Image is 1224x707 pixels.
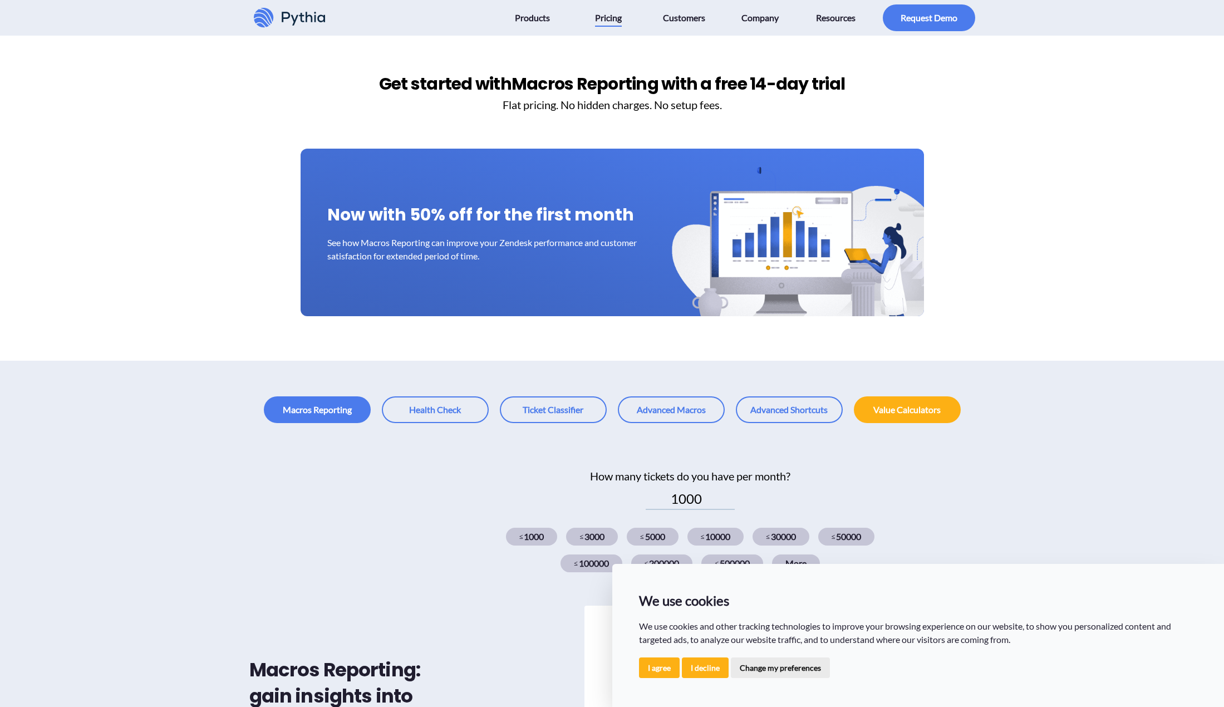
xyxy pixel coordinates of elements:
[753,528,809,546] div: 30000
[772,554,820,572] div: More
[643,149,977,398] img: Macros Reporting Discount Banner
[645,558,648,568] span: ≤
[639,591,1198,611] p: We use cookies
[818,528,875,546] div: 50000
[611,632,771,657] h2: Pay as you go
[816,9,856,27] span: Resources
[473,468,908,484] div: How many tickets do you have per month?
[327,202,897,227] h1: Now with 50% off for the first month
[631,554,693,572] div: 200000
[731,657,830,678] button: Change my preferences
[515,9,550,27] span: Products
[519,532,523,542] span: ≤
[682,657,729,678] button: I decline
[506,528,558,546] div: 1000
[701,554,763,572] div: 500000
[687,528,744,546] div: 10000
[574,558,578,568] span: ≤
[639,620,1198,646] p: We use cookies and other tracking technologies to improve your browsing experience on our website...
[561,554,622,572] div: 100000
[640,532,644,542] span: ≤
[627,528,679,546] div: 5000
[566,528,618,546] div: 3000
[766,532,770,542] span: ≤
[663,9,705,27] span: Customers
[639,657,680,678] button: I agree
[701,532,705,542] span: ≤
[832,532,835,542] span: ≤
[327,236,648,263] p: See how Macros Reporting can improve your Zendesk performance and customer satisfaction for exten...
[595,9,622,27] span: Pricing
[579,532,583,542] span: ≤
[715,558,719,568] span: ≤
[741,9,779,27] span: Company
